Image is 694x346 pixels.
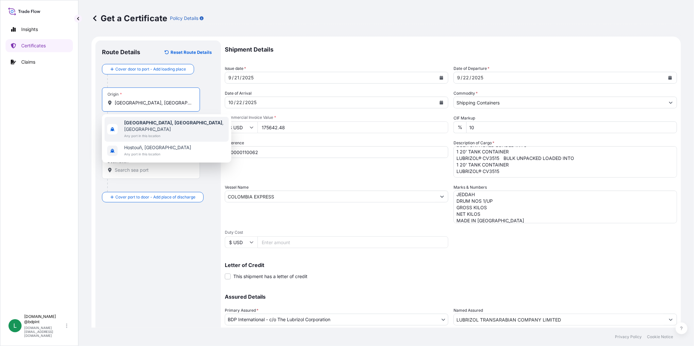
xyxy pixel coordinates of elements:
span: , [GEOGRAPHIC_DATA] [124,119,226,133]
div: month, [228,74,232,82]
button: Show suggestions [665,97,677,108]
div: day, [462,74,470,82]
p: Policy Details [170,15,198,22]
span: Any port in this location [124,151,191,157]
p: [DOMAIN_NAME][EMAIL_ADDRESS][DOMAIN_NAME] [24,326,65,338]
div: / [461,74,462,82]
p: Certificates [21,42,46,49]
p: Cookie Notice [647,334,673,339]
input: Destination [115,167,192,173]
div: / [234,99,236,106]
span: L [13,322,17,329]
span: Issue date [225,65,246,72]
input: Enter booking reference [225,146,448,158]
div: year, [241,74,254,82]
div: day, [234,74,240,82]
input: Type to search vessel name or IMO [225,191,436,202]
span: Date of Departure [454,65,489,72]
span: Date of Arrival [225,90,252,97]
div: / [243,99,244,106]
span: Duty Cost [225,230,448,235]
span: This shipment has a letter of credit [233,273,307,280]
button: Calendar [436,72,447,83]
p: Claims [21,59,35,65]
span: Any port in this location [124,133,226,139]
label: Vessel Name [225,184,249,191]
p: Shipment Details [225,40,677,59]
span: Cover door to port - Add loading place [115,66,186,72]
div: month, [456,74,461,82]
div: % [454,121,466,133]
label: Description of Cargo [454,140,494,146]
input: Type to search commodity [454,97,665,108]
p: Assured Details [225,294,677,299]
p: [DOMAIN_NAME] @bdpint [24,314,65,324]
span: Commercial Invoice Value [225,115,448,120]
label: Marks & Numbers [454,184,487,191]
b: [GEOGRAPHIC_DATA], [GEOGRAPHIC_DATA] [124,120,222,125]
span: Primary Assured [225,307,258,314]
div: / [470,74,471,82]
p: Get a Certificate [91,13,167,24]
p: Route Details [102,48,140,56]
p: Privacy Policy [615,334,642,339]
input: Assured Name [454,314,665,325]
div: year, [471,74,484,82]
label: Commodity [454,90,478,97]
div: / [240,74,241,82]
p: Letter of Credit [225,262,677,268]
button: Show suggestions [436,191,448,202]
label: CIF Markup [454,115,475,121]
label: Reference [225,140,244,146]
span: Hostouň, [GEOGRAPHIC_DATA] [124,144,191,151]
div: Show suggestions [102,114,231,163]
div: day, [236,99,243,106]
div: year, [244,99,257,106]
div: / [232,74,234,82]
button: Calendar [436,97,447,108]
div: month, [228,99,234,106]
input: Enter amount [257,236,448,248]
button: Show suggestions [665,314,677,325]
input: Origin [115,100,192,106]
input: Enter amount [257,121,448,133]
button: Calendar [665,72,675,83]
span: BDP International - c/o The Lubrizol Corporation [228,316,330,323]
input: Enter percentage between 0 and 24% [466,121,677,133]
p: Insights [21,26,38,33]
span: Cover port to door - Add place of discharge [115,194,195,200]
div: Origin [107,92,122,97]
label: Named Assured [454,307,483,314]
p: Reset Route Details [171,49,212,55]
